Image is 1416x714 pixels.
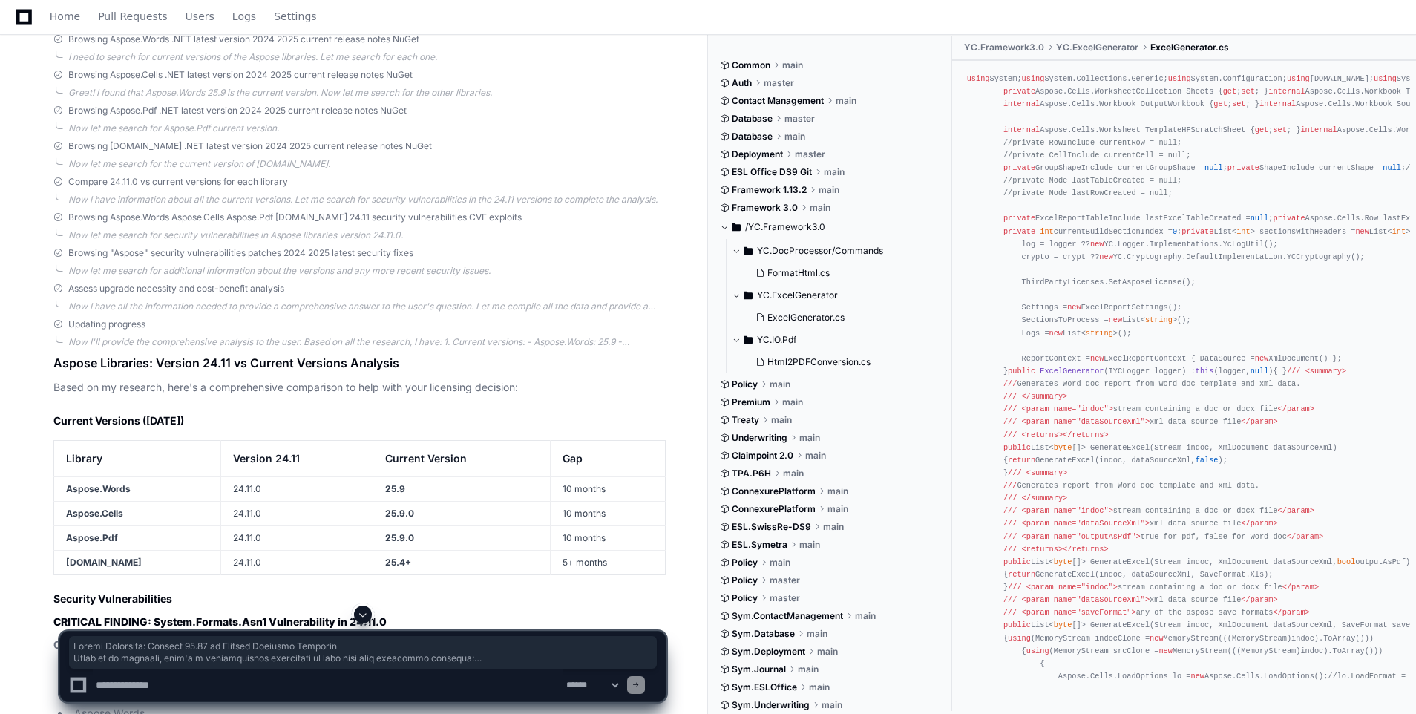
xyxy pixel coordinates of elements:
span: xml data source file [1003,519,1278,528]
span: /// [1003,379,1017,388]
span: using [967,74,990,83]
span: Auth [732,77,752,89]
span: <param name="outputAsPdf"> [1022,532,1141,541]
span: new [1049,329,1063,338]
span: main [799,432,820,444]
button: /YC.Framework3.0 [720,215,941,239]
span: private [1003,87,1035,96]
button: YC.DocProcessor/Commands [732,239,941,263]
span: internal [1268,87,1305,96]
span: /// [1003,494,1017,502]
span: /// [1003,392,1017,401]
span: Compare 24.11.0 vs current versions for each library [68,176,288,188]
span: get [1255,125,1268,134]
th: Library [54,440,221,476]
span: </summary> [1022,494,1068,502]
div: Now let me search for the current version of [DOMAIN_NAME]. [68,158,666,170]
span: Common [732,59,770,71]
span: null [1251,367,1269,376]
span: false [1196,456,1219,465]
span: set [1273,125,1286,134]
span: /YC.Framework3.0 [745,221,825,233]
span: using [1374,74,1397,83]
span: ExcelGenerator [1040,367,1104,376]
span: stream containing a doc or docx file [1003,506,1314,515]
span: /// [1003,417,1017,426]
h2: Current Versions ([DATE]) [53,413,666,428]
span: get [1213,99,1227,108]
span: main [799,539,820,551]
button: YC.IO.Pdf [732,328,941,352]
span: TPA.P6H [732,468,771,479]
span: YC.IO.Pdf [757,334,796,346]
span: master [764,77,794,89]
div: Great! I found that Aspose.Words 25.9 is the current version. Now let me search for the other lib... [68,87,666,99]
span: ConnexurePlatform [732,485,816,497]
span: private [1273,214,1305,223]
span: true for pdf, false for word doc [1003,532,1323,541]
span: //private CellInclude currentCell = null; [1003,151,1191,160]
span: </param> [1278,506,1314,515]
span: private [1181,227,1213,236]
span: main [827,503,848,515]
span: Html2PDFConversion.cs [767,356,871,368]
span: master [770,592,800,604]
span: Generates Word doc report from Word doc template and xml data. [1003,379,1300,388]
span: YC.DocProcessor/Commands [757,245,883,257]
td: 10 months [550,476,665,501]
span: /// [1003,519,1017,528]
span: </param> [1241,417,1277,426]
span: <param name="indoc"> [1022,405,1113,413]
div: Now I have information about all the current versions. Let me search for security vulnerabilities... [68,194,666,206]
div: Now let me search for additional information about the versions and any more recent security issues. [68,265,666,277]
span: xml data source file [1003,417,1278,426]
span: int [1236,227,1250,236]
span: new [1090,354,1104,363]
div: I need to search for current versions of the Aspose libraries. Let me search for each one. [68,51,666,63]
strong: [DOMAIN_NAME] [66,557,142,568]
span: int [1040,227,1053,236]
span: byte [1054,443,1072,452]
div: Now I have all the information needed to provide a comprehensive answer to the user's question. L... [68,301,666,312]
span: </param> [1278,405,1314,413]
span: /// [1003,430,1017,439]
span: <param name="dataSourceXml"> [1022,595,1150,604]
span: main [782,59,803,71]
strong: 25.9.0 [385,508,414,519]
strong: 25.9.0 [385,532,414,543]
span: Pull Requests [98,12,167,21]
span: main [784,131,805,143]
div: Now let me search for Aspose.Pdf current version. [68,122,666,134]
div: Now let me search for security vulnerabilities in Aspose libraries version 24.11.0. [68,229,666,241]
span: internal [1259,99,1296,108]
span: ExcelGenerator.cs [767,312,845,324]
span: int [1392,227,1406,236]
span: private [1227,163,1259,172]
span: null [1383,163,1401,172]
span: ESL.Symetra [732,539,787,551]
span: <param name="dataSourceXml"> [1022,519,1150,528]
span: internal [1003,99,1040,108]
td: 10 months [550,525,665,550]
span: Browsing Aspose.Cells .NET latest version 2024 2025 current release notes NuGet [68,69,413,81]
span: Browsing [DOMAIN_NAME] .NET latest version 2024 2025 current release notes NuGet [68,140,432,152]
span: Database [732,131,773,143]
span: </returns> [1063,545,1109,554]
span: string [1086,329,1113,338]
span: Browsing Aspose.Pdf .NET latest version 2024 2025 current release notes NuGet [68,105,407,117]
span: this [1196,367,1214,376]
span: /// [1003,405,1017,413]
span: Browsing Aspose.Words .NET latest version 2024 2025 current release notes NuGet [68,33,419,45]
td: 5+ months [550,550,665,574]
td: 24.11.0 [221,476,373,501]
span: main [836,95,856,107]
span: Browsing Aspose.Words Aspose.Cells Aspose.Pdf [DOMAIN_NAME] 24.11 security vulnerabilities CVE ex... [68,212,522,223]
span: IYCLogger logger [1109,367,1182,376]
span: //private RowInclude currentRow = null; [1003,138,1181,147]
span: Underwriting [732,432,787,444]
span: return [1008,456,1035,465]
span: YC.ExcelGenerator [757,289,838,301]
span: public [1003,443,1031,452]
span: main [771,414,792,426]
span: Premium [732,396,770,408]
